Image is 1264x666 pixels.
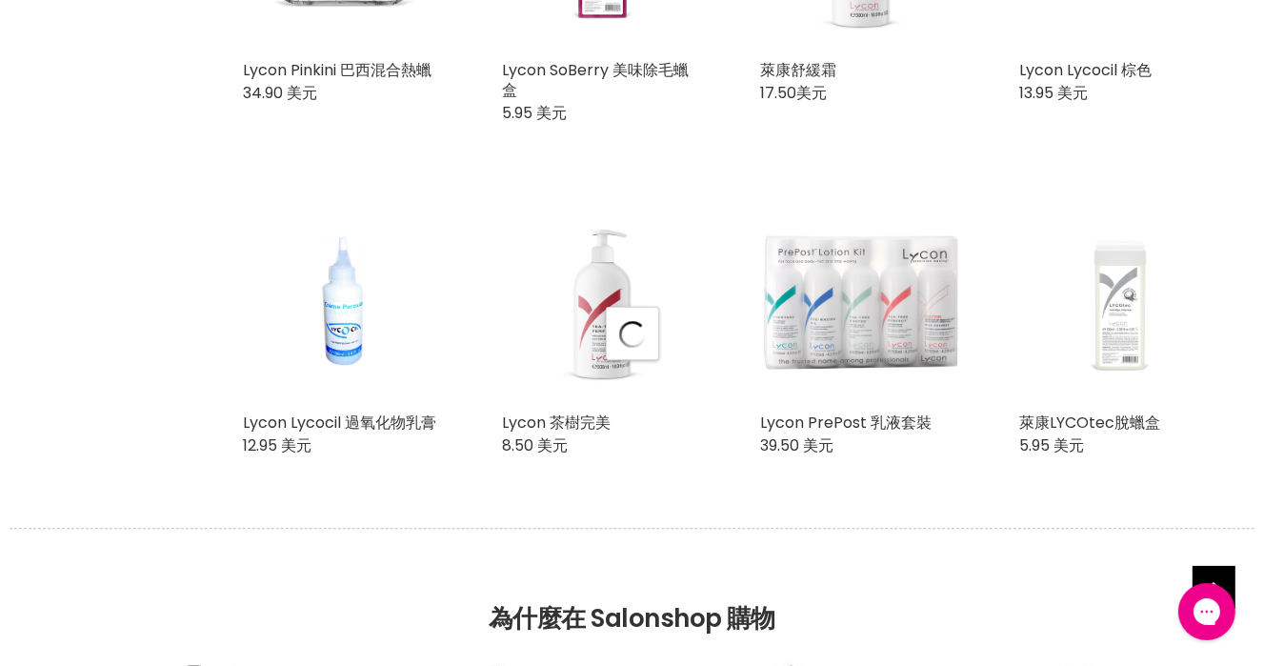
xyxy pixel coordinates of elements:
font: 34.90 美元 [243,82,317,104]
a: 回到頂部 [1193,566,1235,609]
a: Lycon Pinkini 巴西混合熱蠟 [243,59,431,81]
a: Lycon 茶樹完美 Lycon 茶樹完美 [502,201,704,403]
font: 8.50 美元 [502,434,568,456]
font: 12.95 美元 [243,434,311,456]
a: Lycon Lycocil 過氧化物乳膏 [243,412,436,434]
iframe: Gorgias 即時聊天信使 [1169,576,1245,647]
img: Lycon Lycocil 過氧化物乳膏 [276,201,411,403]
font: 5.95 美元 [1019,434,1084,456]
font: 為什麼在 Salonshop 購物 [489,601,775,636]
img: 萊康LYCOtec脫蠟盒 [1019,201,1221,403]
a: Lycon SoBerry 美味除毛蠟盒 [502,59,689,101]
font: 13.95 美元 [1019,82,1088,104]
a: Lycon 茶樹完美 [502,412,611,434]
img: Lycon 茶樹完美 [502,201,704,403]
a: Lycon PrePost 乳液套裝 [761,412,933,434]
a: 萊康LYCOtec脫蠟盒 [1019,412,1160,434]
a: Lycon Lycocil 過氧化物乳膏 [243,201,445,403]
font: 17.50美元 [761,82,828,104]
img: Lycon PrePost 乳液套裝 [761,201,963,403]
a: 萊康舒緩霜 [761,59,837,81]
font: 5.95 美元 [502,102,567,124]
a: Lycon Lycocil 棕色 [1019,59,1152,81]
font: 39.50 美元 [761,434,834,456]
